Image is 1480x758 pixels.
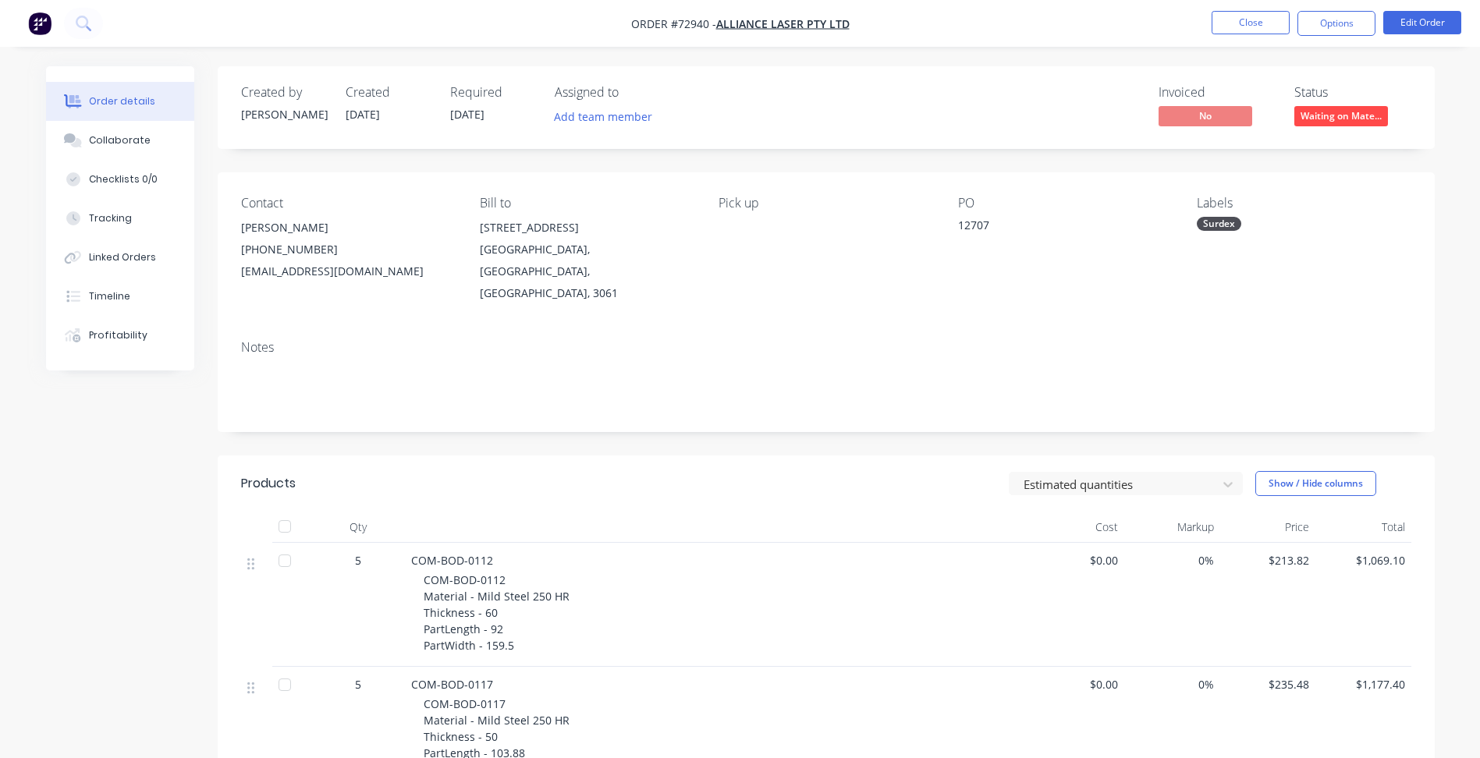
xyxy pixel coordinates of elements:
[346,85,431,100] div: Created
[241,106,327,122] div: [PERSON_NAME]
[1315,512,1411,543] div: Total
[241,340,1411,355] div: Notes
[1197,217,1241,231] div: Surdex
[1294,106,1388,129] button: Waiting on Mate...
[480,239,694,304] div: [GEOGRAPHIC_DATA], [GEOGRAPHIC_DATA], [GEOGRAPHIC_DATA], 3061
[1035,676,1119,692] span: $0.00
[719,196,932,211] div: Pick up
[424,572,570,653] span: COM-BOD-0112 Material - Mild Steel 250 HR Thickness - 60 PartLength - 92 PartWidth - 159.5
[46,82,194,121] button: Order details
[480,217,694,304] div: [STREET_ADDRESS][GEOGRAPHIC_DATA], [GEOGRAPHIC_DATA], [GEOGRAPHIC_DATA], 3061
[89,133,151,147] div: Collaborate
[89,289,130,303] div: Timeline
[89,94,155,108] div: Order details
[355,676,361,692] span: 5
[241,474,296,493] div: Products
[241,85,327,100] div: Created by
[89,211,132,225] div: Tracking
[555,85,711,100] div: Assigned to
[46,121,194,160] button: Collaborate
[411,677,493,692] span: COM-BOD-0117
[958,217,1153,239] div: 12707
[1226,676,1310,692] span: $235.48
[631,16,716,31] span: Order #72940 -
[1322,552,1405,568] span: $1,069.10
[480,196,694,211] div: Bill to
[555,106,661,127] button: Add team member
[355,552,361,568] span: 5
[1297,11,1375,36] button: Options
[241,196,455,211] div: Contact
[450,107,484,122] span: [DATE]
[1124,512,1220,543] div: Markup
[46,238,194,277] button: Linked Orders
[1035,552,1119,568] span: $0.00
[241,217,455,282] div: [PERSON_NAME][PHONE_NUMBER][EMAIL_ADDRESS][DOMAIN_NAME]
[958,196,1172,211] div: PO
[46,277,194,316] button: Timeline
[1226,552,1310,568] span: $213.82
[241,239,455,260] div: [PHONE_NUMBER]
[1294,106,1388,126] span: Waiting on Mate...
[46,160,194,199] button: Checklists 0/0
[46,199,194,238] button: Tracking
[1383,11,1461,34] button: Edit Order
[411,553,493,568] span: COM-BOD-0112
[1294,85,1411,100] div: Status
[450,85,536,100] div: Required
[1212,11,1290,34] button: Close
[89,172,158,186] div: Checklists 0/0
[46,316,194,355] button: Profitability
[1130,552,1214,568] span: 0%
[716,16,850,31] a: Alliance Laser Pty Ltd
[545,106,660,127] button: Add team member
[1130,676,1214,692] span: 0%
[480,217,694,239] div: [STREET_ADDRESS]
[89,250,156,264] div: Linked Orders
[1197,196,1411,211] div: Labels
[1255,471,1376,496] button: Show / Hide columns
[241,217,455,239] div: [PERSON_NAME]
[311,512,405,543] div: Qty
[1322,676,1405,692] span: $1,177.40
[1220,512,1316,543] div: Price
[241,260,455,282] div: [EMAIL_ADDRESS][DOMAIN_NAME]
[89,328,147,342] div: Profitability
[28,12,51,35] img: Factory
[1029,512,1125,543] div: Cost
[1159,85,1276,100] div: Invoiced
[1159,106,1252,126] span: No
[346,107,380,122] span: [DATE]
